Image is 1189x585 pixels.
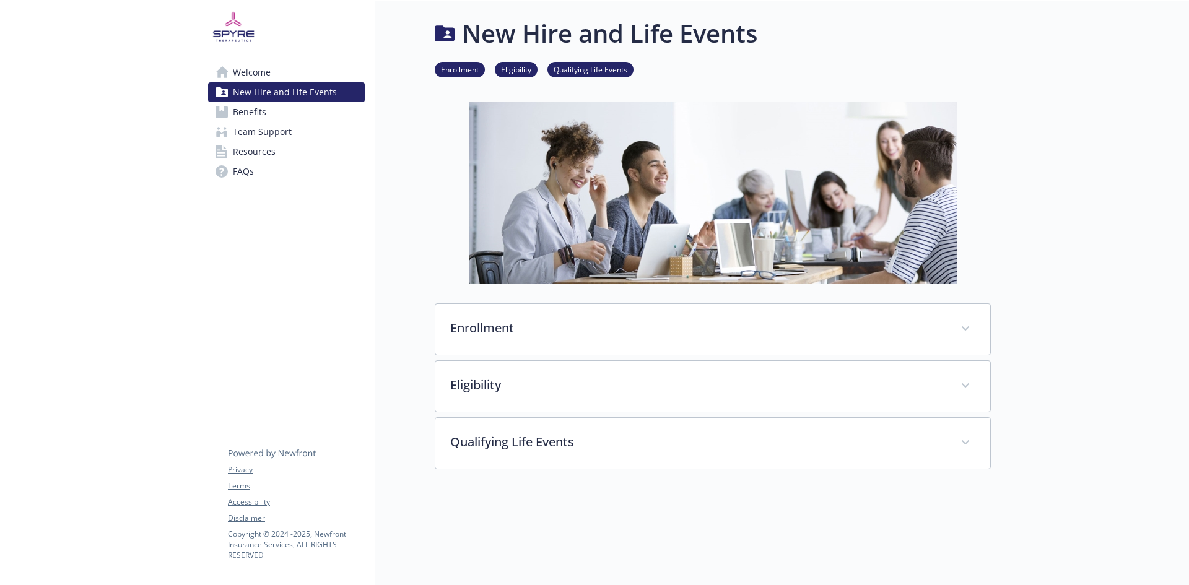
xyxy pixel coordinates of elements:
a: Accessibility [228,496,364,508]
div: Enrollment [435,304,990,355]
div: Qualifying Life Events [435,418,990,469]
p: Enrollment [450,319,946,337]
a: New Hire and Life Events [208,82,365,102]
img: new hire page banner [469,102,957,284]
p: Qualifying Life Events [450,433,946,451]
p: Eligibility [450,376,946,394]
span: Welcome [233,63,271,82]
a: Qualifying Life Events [547,63,634,75]
span: Resources [233,142,276,162]
a: Resources [208,142,365,162]
a: FAQs [208,162,365,181]
span: Team Support [233,122,292,142]
a: Enrollment [435,63,485,75]
div: Eligibility [435,361,990,412]
h1: New Hire and Life Events [462,15,757,52]
a: Benefits [208,102,365,122]
a: Privacy [228,464,364,475]
span: Benefits [233,102,266,122]
p: Copyright © 2024 - 2025 , Newfront Insurance Services, ALL RIGHTS RESERVED [228,529,364,560]
span: New Hire and Life Events [233,82,337,102]
a: Welcome [208,63,365,82]
span: FAQs [233,162,254,181]
a: Disclaimer [228,513,364,524]
a: Terms [228,480,364,492]
a: Eligibility [495,63,538,75]
a: Team Support [208,122,365,142]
